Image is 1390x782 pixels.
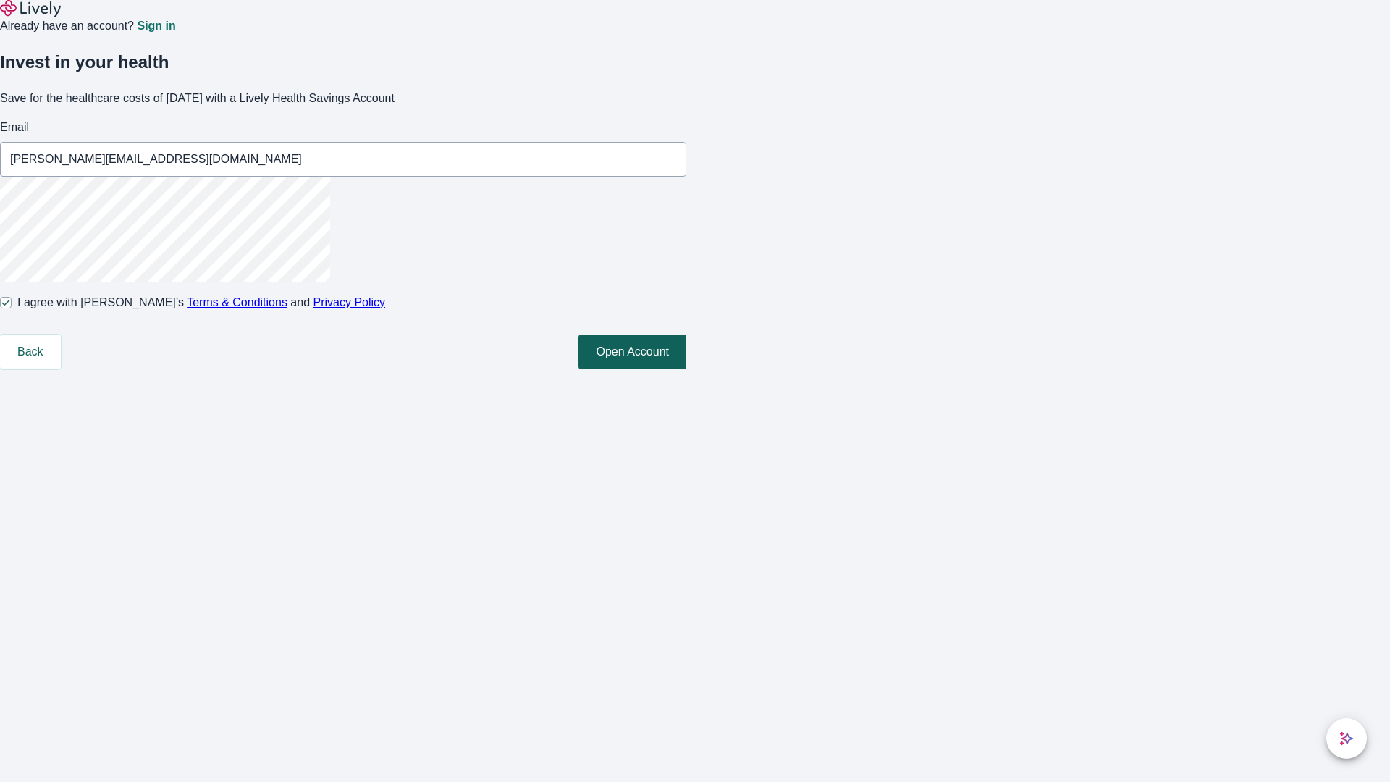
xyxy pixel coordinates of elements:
[578,335,686,369] button: Open Account
[313,296,386,308] a: Privacy Policy
[1326,718,1367,759] button: chat
[17,294,385,311] span: I agree with [PERSON_NAME]’s and
[1339,731,1354,746] svg: Lively AI Assistant
[187,296,287,308] a: Terms & Conditions
[137,20,175,32] a: Sign in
